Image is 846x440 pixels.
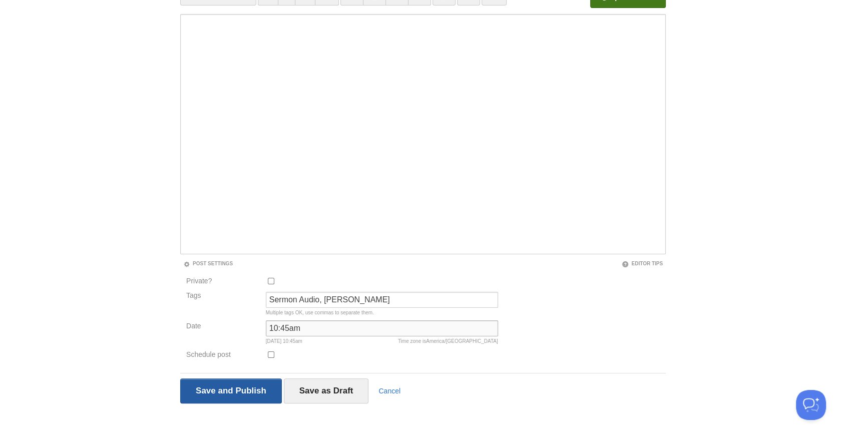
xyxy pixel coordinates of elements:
div: [DATE] 10:45am [266,339,498,344]
label: Schedule post [186,351,260,360]
label: Date [186,322,260,332]
label: Tags [183,292,263,299]
a: Post Settings [183,261,233,266]
a: Editor Tips [622,261,663,266]
div: Multiple tags OK, use commas to separate them. [266,310,498,315]
input: Save as Draft [284,378,369,403]
span: America/[GEOGRAPHIC_DATA] [426,338,498,344]
div: Time zone is [398,339,498,344]
a: Cancel [378,387,400,395]
input: Save and Publish [180,378,282,403]
iframe: Help Scout Beacon - Open [796,390,826,420]
label: Private? [186,277,260,287]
